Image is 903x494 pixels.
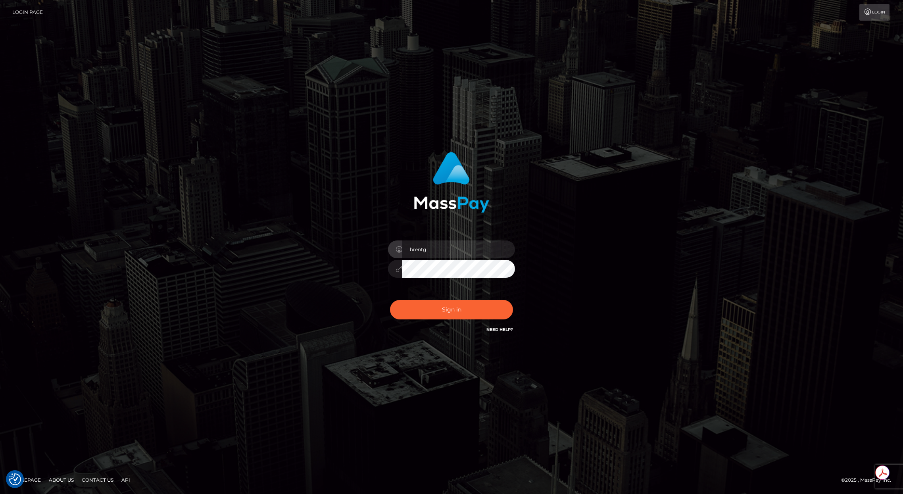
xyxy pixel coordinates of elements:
[46,474,77,486] a: About Us
[12,4,43,21] a: Login Page
[390,300,513,319] button: Sign in
[118,474,133,486] a: API
[414,152,489,213] img: MassPay Login
[79,474,117,486] a: Contact Us
[486,327,513,332] a: Need Help?
[859,4,890,21] a: Login
[9,473,21,485] img: Revisit consent button
[9,474,44,486] a: Homepage
[402,240,515,258] input: Username...
[841,476,897,484] div: © 2025 , MassPay Inc.
[9,473,21,485] button: Consent Preferences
